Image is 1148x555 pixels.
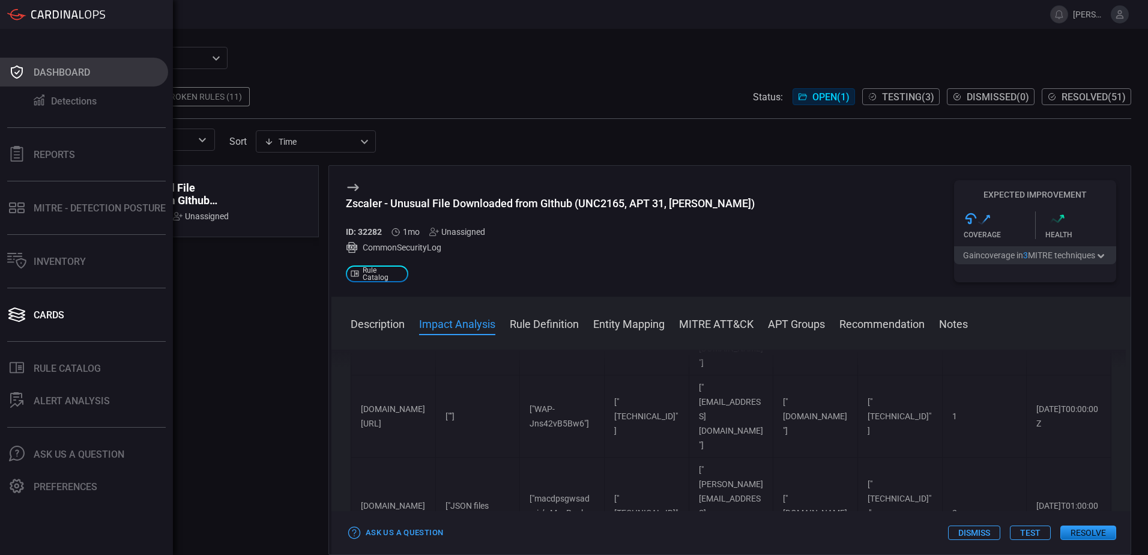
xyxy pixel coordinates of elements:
td: [DOMAIN_NAME][URL] [351,375,436,458]
td: 1 [942,375,1027,458]
span: Testing ( 3 ) [882,91,934,103]
td: ["[TECHNICAL_ID]"] [857,375,942,458]
td: [DATE]T00:00:00Z [1027,375,1111,458]
div: CommonSecurityLog [346,241,755,253]
span: Status: [753,91,783,103]
button: Open [194,132,211,148]
span: Rule Catalog [363,267,403,281]
span: Resolved ( 51 ) [1062,91,1126,103]
div: Coverage [964,231,1035,239]
td: ["[EMAIL_ADDRESS][DOMAIN_NAME]"] [689,375,773,458]
button: Dismiss [948,526,1000,540]
div: Preferences [34,481,97,493]
h5: ID: 32282 [346,227,382,237]
button: Entity Mapping [593,316,665,330]
div: Dashboard [34,67,90,78]
div: Unassigned [173,211,229,221]
div: MITRE - Detection Posture [34,202,166,214]
td: ["WAP-Jns42vB5Bw6"] [520,375,605,458]
div: Time [264,136,357,148]
label: sort [229,136,247,147]
button: Dismissed(0) [947,88,1035,105]
span: 3 [1023,250,1028,260]
td: ["[TECHNICAL_ID]"] [604,375,689,458]
div: Health [1045,231,1117,239]
div: Zscaler - Unusual File Downloaded from GIthub (UNC2165, APT 31, Turla) [346,197,755,210]
button: Notes [939,316,968,330]
div: Cards [34,309,64,321]
span: Open ( 1 ) [812,91,850,103]
div: Unassigned [429,227,485,237]
div: Inventory [34,256,86,267]
td: ["[DOMAIN_NAME]"] [773,375,858,458]
div: Ask Us A Question [34,449,124,460]
button: Rule Definition [510,316,579,330]
div: Detections [51,96,97,107]
button: Impact Analysis [419,316,495,330]
button: Recommendation [839,316,925,330]
button: Description [351,316,405,330]
button: Gaincoverage in3MITRE techniques [954,246,1116,264]
button: Resolve [1060,526,1116,540]
button: Test [1010,526,1051,540]
div: Reports [34,149,75,160]
h5: Expected Improvement [954,190,1116,199]
button: MITRE ATT&CK [679,316,754,330]
td: [""] [435,375,520,458]
button: Ask Us a Question [346,524,446,542]
div: Broken Rules (11) [157,87,250,106]
span: Dismissed ( 0 ) [967,91,1029,103]
button: Open(1) [793,88,855,105]
button: Resolved(51) [1042,88,1131,105]
span: Aug 19, 2025 2:15 AM [403,227,420,237]
span: [PERSON_NAME].[PERSON_NAME] [1073,10,1106,19]
button: APT Groups [768,316,825,330]
button: Testing(3) [862,88,940,105]
div: Rule Catalog [34,363,101,374]
div: ALERT ANALYSIS [34,395,110,407]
